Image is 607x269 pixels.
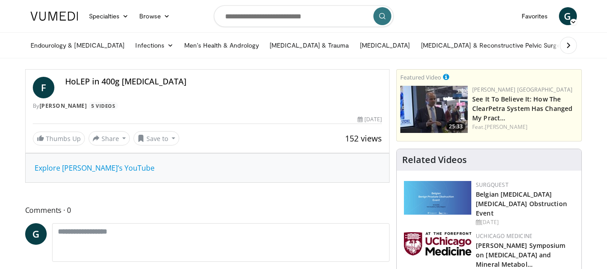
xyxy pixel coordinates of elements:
[214,5,394,27] input: Search topics, interventions
[476,232,532,240] a: UChicago Medicine
[476,218,574,226] div: [DATE]
[476,181,509,189] a: Surgquest
[133,131,179,146] button: Save to
[354,36,416,54] a: [MEDICAL_DATA]
[559,7,577,25] a: G
[345,133,382,144] span: 152 views
[446,123,465,131] span: 25:33
[476,241,565,269] a: [PERSON_NAME] Symposium on [MEDICAL_DATA] and Mineral Metabol…
[130,36,179,54] a: Infections
[25,36,130,54] a: Endourology & [MEDICAL_DATA]
[264,36,354,54] a: [MEDICAL_DATA] & Trauma
[402,154,467,165] h4: Related Videos
[179,36,264,54] a: Men’s Health & Andrology
[416,36,572,54] a: [MEDICAL_DATA] & Reconstructive Pelvic Surgery
[25,223,47,245] a: G
[33,77,54,98] a: F
[35,163,155,173] a: Explore [PERSON_NAME]’s YouTube
[89,131,130,146] button: Share
[404,232,471,256] img: 5f87bdfb-7fdf-48f0-85f3-b6bcda6427bf.jpg.150x105_q85_autocrop_double_scale_upscale_version-0.2.jpg
[25,204,390,216] span: Comments 0
[400,86,468,133] img: 47196b86-3779-4b90-b97e-820c3eda9b3b.150x105_q85_crop-smart_upscale.jpg
[485,123,527,131] a: [PERSON_NAME]
[400,86,468,133] a: 25:33
[33,132,85,146] a: Thumbs Up
[400,73,441,81] small: Featured Video
[472,95,572,122] a: See It To Believe It: How The ClearPetra System Has Changed My Pract…
[65,77,382,87] h4: HoLEP in 400g [MEDICAL_DATA]
[472,123,578,131] div: Feat.
[134,7,175,25] a: Browse
[476,190,567,217] a: Belgian [MEDICAL_DATA] [MEDICAL_DATA] Obstruction Event
[89,102,118,110] a: 5 Videos
[33,102,382,110] div: By
[84,7,134,25] a: Specialties
[472,86,572,93] a: [PERSON_NAME] [GEOGRAPHIC_DATA]
[31,12,78,21] img: VuMedi Logo
[516,7,554,25] a: Favorites
[40,102,87,110] a: [PERSON_NAME]
[404,181,471,215] img: 08d442d2-9bc4-4584-b7ef-4efa69e0f34c.png.150x105_q85_autocrop_double_scale_upscale_version-0.2.png
[358,115,382,123] div: [DATE]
